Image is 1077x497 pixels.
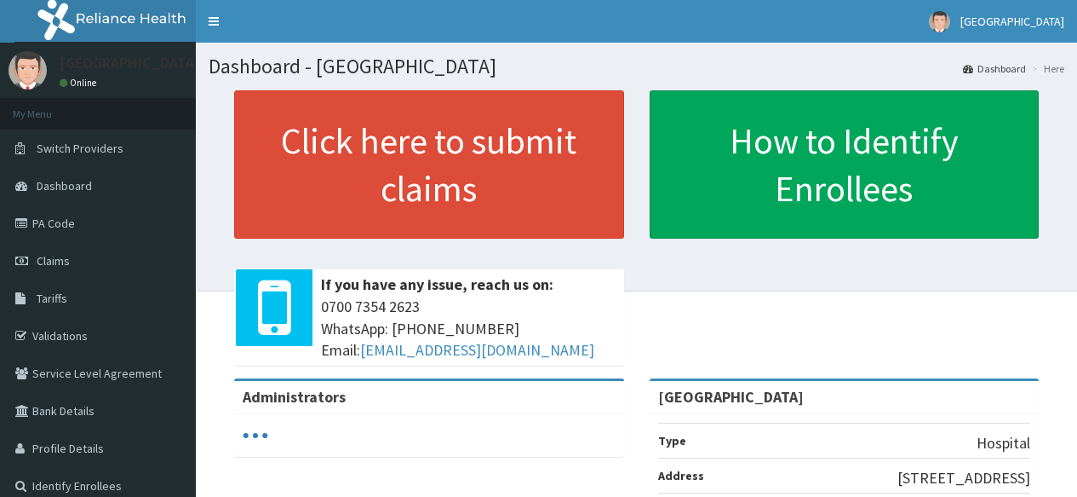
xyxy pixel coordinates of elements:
[37,178,92,194] span: Dashboard
[37,253,70,269] span: Claims
[60,55,200,71] p: [GEOGRAPHIC_DATA]
[929,11,950,32] img: User Image
[321,296,616,361] span: 0700 7354 2623 WhatsApp: [PHONE_NUMBER] Email:
[1028,61,1064,76] li: Here
[977,432,1030,454] p: Hospital
[360,340,594,360] a: [EMAIL_ADDRESS][DOMAIN_NAME]
[321,275,553,294] b: If you have any issue, reach us on:
[243,423,268,448] svg: audio-loading
[897,467,1030,489] p: [STREET_ADDRESS]
[650,90,1040,239] a: How to Identify Enrollees
[234,90,624,239] a: Click here to submit claims
[60,77,100,89] a: Online
[209,55,1064,78] h1: Dashboard - [GEOGRAPHIC_DATA]
[9,51,47,90] img: User Image
[37,291,67,306] span: Tariffs
[243,387,346,407] b: Administrators
[37,141,123,156] span: Switch Providers
[658,468,704,483] b: Address
[658,387,804,407] strong: [GEOGRAPHIC_DATA]
[963,61,1026,76] a: Dashboard
[658,433,686,448] b: Type
[960,14,1064,29] span: [GEOGRAPHIC_DATA]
